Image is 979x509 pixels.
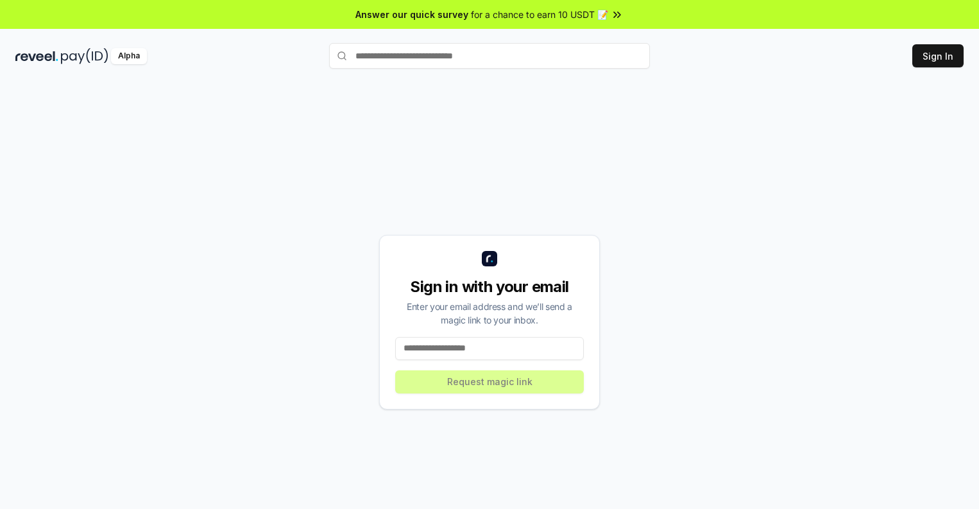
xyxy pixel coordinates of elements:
[15,48,58,64] img: reveel_dark
[471,8,608,21] span: for a chance to earn 10 USDT 📝
[395,277,584,297] div: Sign in with your email
[482,251,497,266] img: logo_small
[111,48,147,64] div: Alpha
[395,300,584,327] div: Enter your email address and we’ll send a magic link to your inbox.
[355,8,468,21] span: Answer our quick survey
[61,48,108,64] img: pay_id
[912,44,964,67] button: Sign In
